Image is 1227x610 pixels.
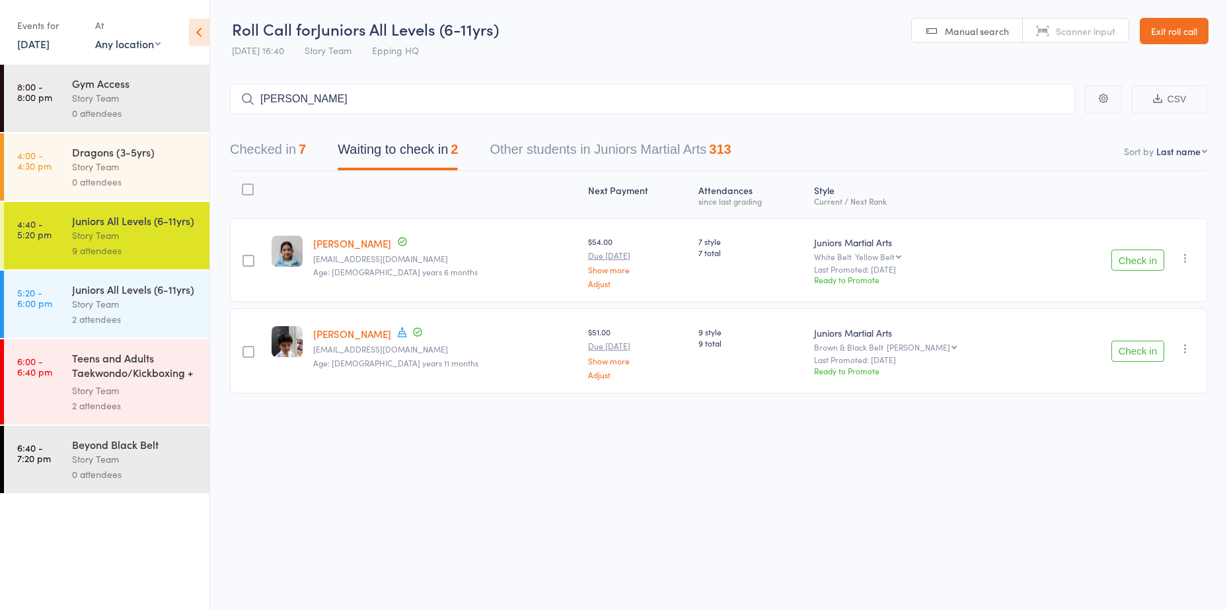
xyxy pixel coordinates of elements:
[693,177,809,212] div: Atten­dances
[814,197,1043,205] div: Current / Next Rank
[72,145,198,159] div: Dragons (3-5yrs)
[1111,341,1164,362] button: Check in
[698,337,803,349] span: 9 total
[698,326,803,337] span: 9 style
[698,197,803,205] div: since last grading
[814,252,1043,261] div: White Belt
[814,355,1043,364] small: Last Promoted: [DATE]
[4,271,209,338] a: 5:20 -6:00 pmJuniors All Levels (6-11yrs)Story Team2 attendees
[313,357,478,368] span: Age: [DEMOGRAPHIC_DATA] years 11 months
[313,254,577,263] small: purvisraichura@gmail.com
[72,174,198,189] div: 0 attendees
[451,142,458,156] div: 2
[814,343,1043,351] div: Brown & Black Belt
[17,150,52,171] time: 4:00 - 4:30 pm
[232,18,316,40] span: Roll Call for
[338,135,458,170] button: Waiting to check in2
[72,383,198,398] div: Story Team
[372,44,419,57] span: Epping HQ
[313,327,391,341] a: [PERSON_NAME]
[272,326,303,357] img: image1614380504.png
[72,213,198,228] div: Juniors All Levels (6-11yrs)
[698,247,803,258] span: 7 total
[313,266,478,277] span: Age: [DEMOGRAPHIC_DATA] years 6 months
[855,252,895,261] div: Yellow Belt
[588,236,688,288] div: $54.00
[316,18,499,40] span: Juniors All Levels (6-11yrs)
[814,274,1043,285] div: Ready to Promote
[1111,250,1164,271] button: Check in
[588,341,688,351] small: Due [DATE]
[230,84,1075,114] input: Search by name
[305,44,352,57] span: Story Team
[299,142,306,156] div: 7
[313,345,577,354] small: ramanjotkr@yahoo.com.au
[588,279,688,288] a: Adjust
[72,312,198,327] div: 2 attendees
[814,365,1043,376] div: Ready to Promote
[4,65,209,132] a: 8:00 -8:00 pmGym AccessStory Team0 attendees
[95,15,161,36] div: At
[1132,85,1207,114] button: CSV
[588,326,688,378] div: $51.00
[72,351,198,383] div: Teens and Adults Taekwondo/Kickboxing + Family Cla...
[72,90,198,106] div: Story Team
[72,282,198,296] div: Juniors All Levels (6-11yrs)
[588,370,688,379] a: Adjust
[709,142,731,156] div: 313
[1156,145,1201,158] div: Last name
[17,287,52,308] time: 5:20 - 6:00 pm
[72,452,198,467] div: Story Team
[4,133,209,201] a: 4:00 -4:30 pmDragons (3-5yrs)Story Team0 attendees
[809,177,1049,212] div: Style
[313,236,391,250] a: [PERSON_NAME]
[95,36,161,51] div: Any location
[17,15,82,36] div: Events for
[814,236,1043,249] div: Juniors Martial Arts
[72,243,198,258] div: 9 attendees
[4,202,209,269] a: 4:40 -5:20 pmJuniors All Levels (6-11yrs)Story Team9 attendees
[945,24,1009,38] span: Manual search
[72,159,198,174] div: Story Team
[72,398,198,413] div: 2 attendees
[17,81,52,102] time: 8:00 - 8:00 pm
[17,36,50,51] a: [DATE]
[17,442,51,463] time: 6:40 - 7:20 pm
[1124,145,1154,158] label: Sort by
[72,296,198,312] div: Story Team
[814,265,1043,274] small: Last Promoted: [DATE]
[232,44,284,57] span: [DATE] 16:40
[272,236,303,267] img: image1753344591.png
[814,326,1043,339] div: Juniors Martial Arts
[17,356,52,377] time: 6:00 - 6:40 pm
[72,437,198,452] div: Beyond Black Belt
[72,467,198,482] div: 0 attendees
[4,426,209,493] a: 6:40 -7:20 pmBeyond Black BeltStory Team0 attendees
[230,135,306,170] button: Checked in7
[72,228,198,243] div: Story Team
[1056,24,1115,38] span: Scanner input
[588,251,688,260] small: Due [DATE]
[490,135,731,170] button: Other students in Juniors Martial Arts313
[588,356,688,365] a: Show more
[583,177,693,212] div: Next Payment
[588,265,688,274] a: Show more
[698,236,803,247] span: 7 style
[4,339,209,424] a: 6:00 -6:40 pmTeens and Adults Taekwondo/Kickboxing + Family Cla...Story Team2 attendees
[72,76,198,90] div: Gym Access
[887,343,950,351] div: [PERSON_NAME]
[1140,18,1208,44] a: Exit roll call
[17,219,52,240] time: 4:40 - 5:20 pm
[72,106,198,121] div: 0 attendees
